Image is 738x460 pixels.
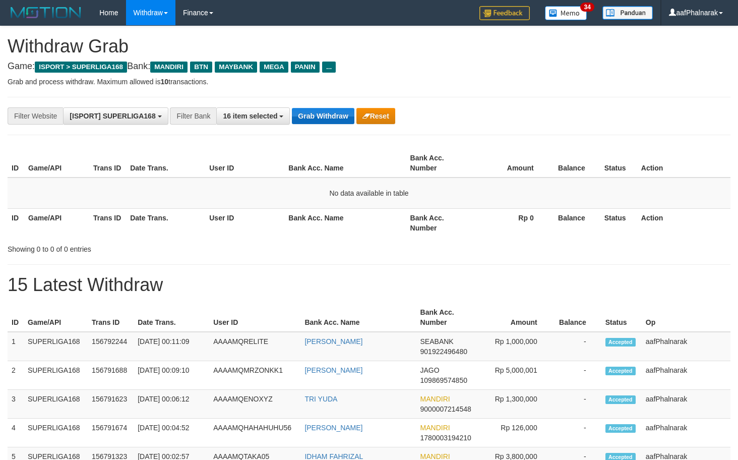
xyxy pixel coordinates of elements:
[406,208,471,237] th: Bank Acc. Number
[170,107,216,125] div: Filter Bank
[420,395,450,403] span: MANDIRI
[8,275,730,295] h1: 15 Latest Withdraw
[209,332,300,361] td: AAAAMQRELITE
[88,390,134,419] td: 156791623
[8,149,24,178] th: ID
[126,208,205,237] th: Date Trans.
[356,108,395,124] button: Reset
[88,419,134,447] td: 156791674
[215,62,257,73] span: MAYBANK
[8,77,730,87] p: Grab and process withdraw. Maximum allowed is transactions.
[479,390,552,419] td: Rp 1,300,000
[88,332,134,361] td: 156792244
[63,107,168,125] button: [ISPORT] SUPERLIGA168
[304,337,362,346] a: [PERSON_NAME]
[8,178,730,209] td: No data available in table
[420,337,454,346] span: SEABANK
[549,208,600,237] th: Balance
[300,303,416,332] th: Bank Acc. Name
[420,366,440,374] span: JAGO
[420,424,450,432] span: MANDIRI
[134,303,209,332] th: Date Trans.
[70,112,155,120] span: [ISPORT] SUPERLIGA168
[150,62,188,73] span: MANDIRI
[284,208,406,237] th: Bank Acc. Name
[160,78,168,86] strong: 10
[479,419,552,447] td: Rp 126,000
[260,62,288,73] span: MEGA
[637,208,730,237] th: Action
[600,208,637,237] th: Status
[24,419,88,447] td: SUPERLIGA168
[134,361,209,390] td: [DATE] 00:09:10
[420,376,467,384] span: Copy 109869574850 to clipboard
[8,361,24,390] td: 2
[549,149,600,178] th: Balance
[642,303,730,332] th: Op
[134,390,209,419] td: [DATE] 00:06:12
[605,395,636,404] span: Accepted
[416,303,479,332] th: Bank Acc. Number
[8,303,24,332] th: ID
[292,108,354,124] button: Grab Withdraw
[552,303,601,332] th: Balance
[8,107,63,125] div: Filter Website
[8,390,24,419] td: 3
[209,419,300,447] td: AAAAMQHAHAHUHU56
[552,332,601,361] td: -
[284,149,406,178] th: Bank Acc. Name
[216,107,290,125] button: 16 item selected
[602,6,653,20] img: panduan.png
[642,419,730,447] td: aafPhalnarak
[479,6,530,20] img: Feedback.jpg
[552,390,601,419] td: -
[89,149,126,178] th: Trans ID
[642,361,730,390] td: aafPhalnarak
[209,303,300,332] th: User ID
[420,405,471,413] span: Copy 9000007214548 to clipboard
[642,332,730,361] td: aafPhalnarak
[637,149,730,178] th: Action
[605,367,636,375] span: Accepted
[209,361,300,390] td: AAAAMQMRZONKK1
[601,303,642,332] th: Status
[479,303,552,332] th: Amount
[8,36,730,56] h1: Withdraw Grab
[291,62,320,73] span: PANIN
[471,149,549,178] th: Amount
[24,332,88,361] td: SUPERLIGA168
[205,208,284,237] th: User ID
[479,361,552,390] td: Rp 5,000,001
[552,419,601,447] td: -
[471,208,549,237] th: Rp 0
[205,149,284,178] th: User ID
[605,424,636,433] span: Accepted
[552,361,601,390] td: -
[545,6,587,20] img: Button%20Memo.svg
[600,149,637,178] th: Status
[8,240,300,254] div: Showing 0 to 0 of 0 entries
[406,149,471,178] th: Bank Acc. Number
[8,5,84,20] img: MOTION_logo.png
[24,149,89,178] th: Game/API
[642,390,730,419] td: aafPhalnarak
[89,208,126,237] th: Trans ID
[88,361,134,390] td: 156791688
[420,434,471,442] span: Copy 1780003194210 to clipboard
[24,361,88,390] td: SUPERLIGA168
[223,112,277,120] span: 16 item selected
[479,332,552,361] td: Rp 1,000,000
[209,390,300,419] td: AAAAMQENOXYZ
[35,62,127,73] span: ISPORT > SUPERLIGA168
[304,366,362,374] a: [PERSON_NAME]
[605,338,636,347] span: Accepted
[8,62,730,72] h4: Game: Bank:
[304,424,362,432] a: [PERSON_NAME]
[134,419,209,447] td: [DATE] 00:04:52
[88,303,134,332] th: Trans ID
[322,62,336,73] span: ...
[134,332,209,361] td: [DATE] 00:11:09
[190,62,212,73] span: BTN
[580,3,594,12] span: 34
[126,149,205,178] th: Date Trans.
